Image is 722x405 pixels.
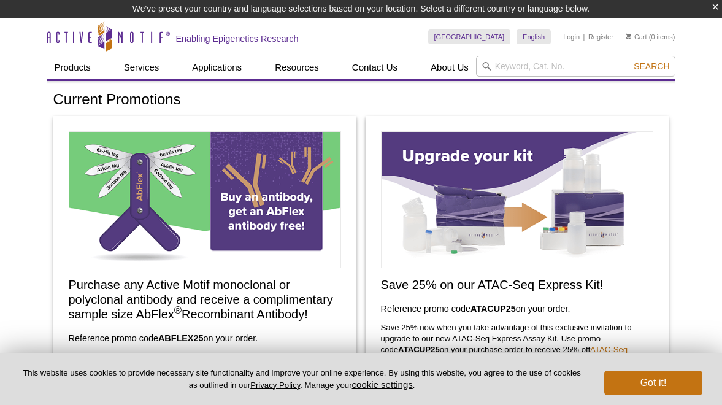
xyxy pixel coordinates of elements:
[626,33,631,39] img: Your Cart
[69,277,341,322] h2: Purchase any Active Motif monoclonal or polyclonal antibody and receive a complimentary sample si...
[250,380,300,390] a: Privacy Policy
[583,29,585,44] li: |
[428,29,511,44] a: [GEOGRAPHIC_DATA]
[604,371,702,395] button: Got it!
[267,56,326,79] a: Resources
[20,368,584,391] p: This website uses cookies to provide necessary site functionality and improve your online experie...
[345,56,405,79] a: Contact Us
[69,331,341,345] h3: Reference promo code on your order.
[588,33,613,41] a: Register
[174,305,182,317] sup: ®
[517,29,551,44] a: English
[176,33,299,44] h2: Enabling Epigenetics Research
[470,304,516,314] strong: ATACUP25
[381,277,653,292] h2: Save 25% on our ATAC-Seq Express Kit!
[423,56,476,79] a: About Us
[158,333,204,343] strong: ABFLEX25
[398,345,440,354] strong: ATACUP25
[634,61,669,71] span: Search
[626,29,675,44] li: (0 items)
[352,379,413,390] button: cookie settings
[117,56,167,79] a: Services
[185,56,249,79] a: Applications
[563,33,580,41] a: Login
[626,33,647,41] a: Cart
[476,56,675,77] input: Keyword, Cat. No.
[381,301,653,316] h3: Reference promo code on your order.
[53,91,669,109] h1: Current Promotions
[381,131,653,268] img: Save on ATAC-Seq Express Assay Kit
[69,131,341,268] img: Free Sample Size AbFlex Antibody
[630,61,673,72] button: Search
[47,56,98,79] a: Products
